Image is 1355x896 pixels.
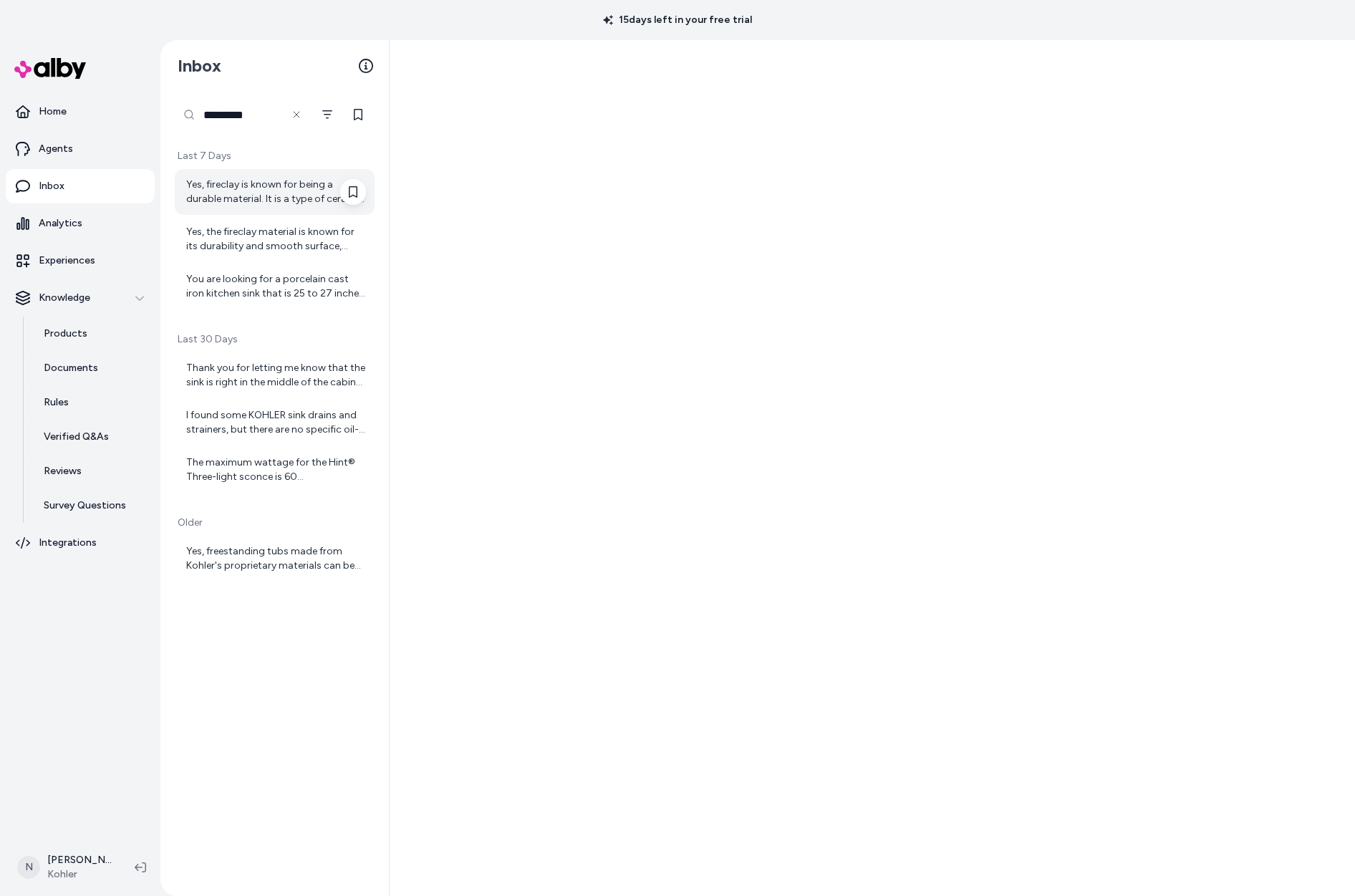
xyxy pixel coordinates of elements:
a: Products [29,317,155,351]
p: [PERSON_NAME] [47,853,112,867]
a: Rules [29,385,155,420]
p: Survey Questions [44,498,126,513]
a: Agents [6,132,155,166]
p: Rules [44,395,69,410]
div: Yes, fireclay is known for being a durable material. It is a type of ceramic that is fired at ver... [186,178,366,206]
p: Last 30 Days [175,332,375,347]
button: Filter [314,100,342,129]
img: alby Logo [14,58,86,79]
div: The maximum wattage for the Hint® Three-light sconce is 60 [PERSON_NAME] per bulb. It is rated fo... [186,456,366,484]
a: Home [6,95,155,129]
a: Yes, freestanding tubs made from Kohler's proprietary materials can be compatible with wall-mount... [175,536,375,582]
button: N[PERSON_NAME]Kohler [9,844,123,890]
div: You are looking for a porcelain cast iron kitchen sink that is 25 to 27 inches wide. To help narr... [186,272,366,301]
a: The maximum wattage for the Hint® Three-light sconce is 60 [PERSON_NAME] per bulb. It is rated fo... [175,447,375,493]
p: Inbox [39,179,64,193]
a: Reviews [29,454,155,488]
p: Agents [39,142,73,156]
p: Analytics [39,216,82,231]
div: I found some KOHLER sink drains and strainers, but there are no specific oil-rubbed bronze finish... [186,408,366,437]
span: Kohler [47,867,112,882]
a: Yes, fireclay is known for being a durable material. It is a type of ceramic that is fired at ver... [175,169,375,215]
p: Verified Q&As [44,430,109,444]
p: Documents [44,361,98,375]
a: You are looking for a porcelain cast iron kitchen sink that is 25 to 27 inches wide. To help narr... [175,264,375,309]
p: Home [39,105,67,119]
h2: Inbox [178,55,221,77]
div: Thank you for letting me know that the sink is right in the middle of the cabinet and that you ha... [186,361,366,390]
a: Survey Questions [29,488,155,523]
a: Thank you for letting me know that the sink is right in the middle of the cabinet and that you ha... [175,352,375,398]
a: Yes, the fireclay material is known for its durability and smooth surface, making it relatively e... [175,216,375,262]
div: Yes, the fireclay material is known for its durability and smooth surface, making it relatively e... [186,225,366,254]
a: Experiences [6,244,155,278]
button: Knowledge [6,281,155,315]
p: Integrations [39,536,97,550]
p: 15 days left in your free trial [594,13,761,27]
a: Integrations [6,526,155,560]
span: N [17,856,40,879]
p: Reviews [44,464,82,478]
div: Yes, freestanding tubs made from Kohler's proprietary materials can be compatible with wall-mount... [186,544,366,573]
a: Analytics [6,206,155,241]
p: Older [175,516,375,530]
a: I found some KOHLER sink drains and strainers, but there are no specific oil-rubbed bronze finish... [175,400,375,445]
a: Inbox [6,169,155,203]
p: Experiences [39,254,95,268]
p: Products [44,327,87,341]
p: Last 7 Days [175,149,375,163]
a: Documents [29,351,155,385]
p: Knowledge [39,291,90,305]
a: Verified Q&As [29,420,155,454]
